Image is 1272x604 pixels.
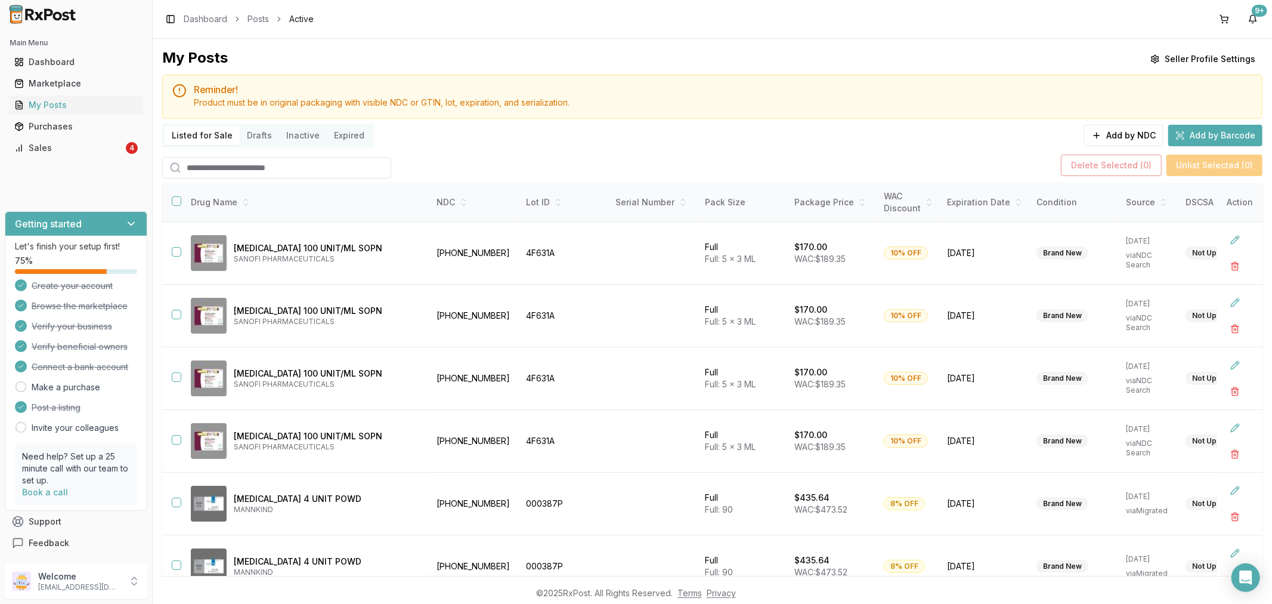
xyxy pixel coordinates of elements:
div: My Posts [14,99,138,111]
p: [MEDICAL_DATA] 100 UNIT/ML SOPN [234,430,420,442]
a: Terms [677,588,702,598]
td: 4F631A [519,410,608,473]
p: via NDC Search [1126,313,1171,332]
p: $170.00 [794,366,827,378]
span: Full: 5 x 3 ML [705,254,756,264]
nav: breadcrumb [184,13,314,25]
td: 4F631A [519,347,608,410]
img: Admelog SoloStar 100 UNIT/ML SOPN [191,235,227,271]
th: Condition [1029,183,1119,222]
span: Connect a bank account [32,361,128,373]
td: [PHONE_NUMBER] [429,347,519,410]
td: [PHONE_NUMBER] [429,410,519,473]
button: Delete [1224,255,1246,277]
h5: Reminder! [194,85,1252,94]
p: $435.64 [794,554,830,566]
p: Need help? Set up a 25 minute call with our team to set up. [22,451,130,486]
td: Full [698,222,787,285]
p: SANOFI PHARMACEUTICALS [234,380,420,389]
div: Brand New [1036,560,1088,573]
button: Marketplace [5,74,147,93]
div: Not Uploaded [1186,309,1248,322]
a: Marketplace [10,73,143,94]
button: Edit [1224,417,1246,439]
div: Not Uploaded [1186,560,1248,573]
span: WAC: $189.35 [794,316,846,326]
div: 4 [126,142,138,154]
button: Delete [1224,443,1246,465]
p: [DATE] [1126,492,1171,501]
button: Edit [1224,543,1246,564]
td: 4F631A [519,222,608,285]
div: Drug Name [191,196,420,208]
p: via NDC Search [1126,376,1171,395]
span: WAC: $189.35 [794,254,846,264]
p: [EMAIL_ADDRESS][DOMAIN_NAME] [38,583,121,592]
p: MANNKIND [234,505,420,514]
div: Not Uploaded [1186,497,1248,510]
div: Dashboard [14,56,138,68]
a: My Posts [10,94,143,116]
span: Verify beneficial owners [32,341,128,353]
td: [PHONE_NUMBER] [429,473,519,535]
img: Afrezza 4 UNIT POWD [191,486,227,522]
button: Edit [1224,480,1246,501]
button: Edit [1224,355,1246,376]
a: Posts [247,13,269,25]
div: 8% OFF [884,497,925,510]
p: SANOFI PHARMACEUTICALS [234,254,420,264]
p: MANNKIND [234,568,420,577]
p: $170.00 [794,304,827,316]
img: Admelog SoloStar 100 UNIT/ML SOPN [191,360,227,396]
img: RxPost Logo [5,5,81,24]
button: Support [5,511,147,532]
span: Full: 90 [705,567,733,577]
button: Edit [1224,292,1246,313]
a: Sales4 [10,137,143,159]
img: User avatar [12,572,31,591]
td: [PHONE_NUMBER] [429,535,519,598]
h2: Main Menu [10,38,143,48]
th: Action [1217,183,1262,222]
button: Delete [1224,506,1246,528]
div: Open Intercom Messenger [1231,563,1260,592]
div: 10% OFF [884,372,928,385]
button: Inactive [279,126,327,145]
span: [DATE] [947,247,1022,259]
p: [DATE] [1126,362,1171,371]
div: 9+ [1252,5,1267,17]
button: Listed for Sale [165,126,240,145]
a: Dashboard [184,13,227,25]
div: Sales [14,142,123,154]
a: Make a purchase [32,381,100,393]
p: Let's finish your setup first! [15,241,137,252]
button: Expired [327,126,372,145]
h3: Getting started [15,217,82,231]
td: 4F631A [519,285,608,347]
span: [DATE] [947,498,1022,510]
button: Drafts [240,126,279,145]
td: Full [698,410,787,473]
p: [MEDICAL_DATA] 100 UNIT/ML SOPN [234,242,420,254]
span: WAC: $473.52 [794,567,847,577]
a: Invite your colleagues [32,422,119,434]
div: Not Uploaded [1186,372,1248,385]
span: WAC: $473.52 [794,504,847,514]
span: [DATE] [947,372,1022,384]
div: Package Price [794,196,869,208]
span: Full: 90 [705,504,733,514]
div: Purchases [14,121,138,132]
p: [MEDICAL_DATA] 100 UNIT/ML SOPN [234,368,420,380]
p: via NDC Search [1126,439,1171,458]
div: Serial Number [615,196,691,208]
td: Full [698,285,787,347]
img: Afrezza 4 UNIT POWD [191,548,227,584]
button: Add by Barcode [1168,125,1262,146]
div: Brand New [1036,309,1088,322]
button: Delete [1224,318,1246,340]
p: via Migrated [1126,506,1171,516]
span: WAC: $189.35 [794,379,846,389]
span: Create your account [32,280,113,292]
div: My Posts [162,48,228,70]
p: Welcome [38,571,121,583]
